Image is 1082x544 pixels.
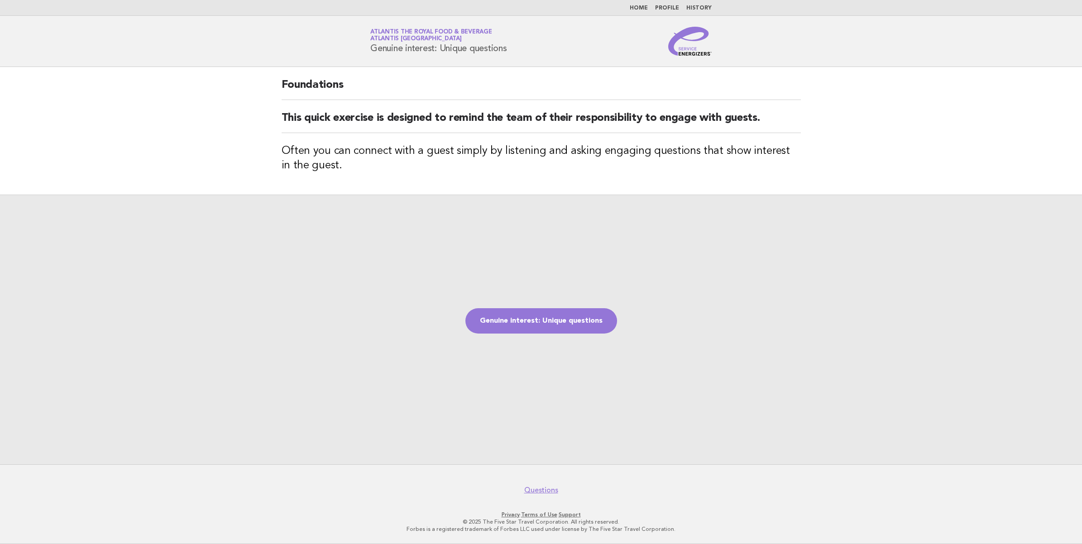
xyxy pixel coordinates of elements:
[524,486,558,495] a: Questions
[370,29,492,42] a: Atlantis the Royal Food & BeverageAtlantis [GEOGRAPHIC_DATA]
[370,36,462,42] span: Atlantis [GEOGRAPHIC_DATA]
[559,511,581,518] a: Support
[668,27,712,56] img: Service Energizers
[630,5,648,11] a: Home
[282,78,801,100] h2: Foundations
[686,5,712,11] a: History
[502,511,520,518] a: Privacy
[655,5,679,11] a: Profile
[264,525,818,533] p: Forbes is a registered trademark of Forbes LLC used under license by The Five Star Travel Corpora...
[264,518,818,525] p: © 2025 The Five Star Travel Corporation. All rights reserved.
[282,144,801,173] h3: Often you can connect with a guest simply by listening and asking engaging questions that show in...
[465,308,617,334] a: Genuine interest: Unique questions
[264,511,818,518] p: · ·
[521,511,557,518] a: Terms of Use
[282,111,801,133] h2: This quick exercise is designed to remind the team of their responsibility to engage with guests.
[370,29,507,53] h1: Genuine interest: Unique questions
